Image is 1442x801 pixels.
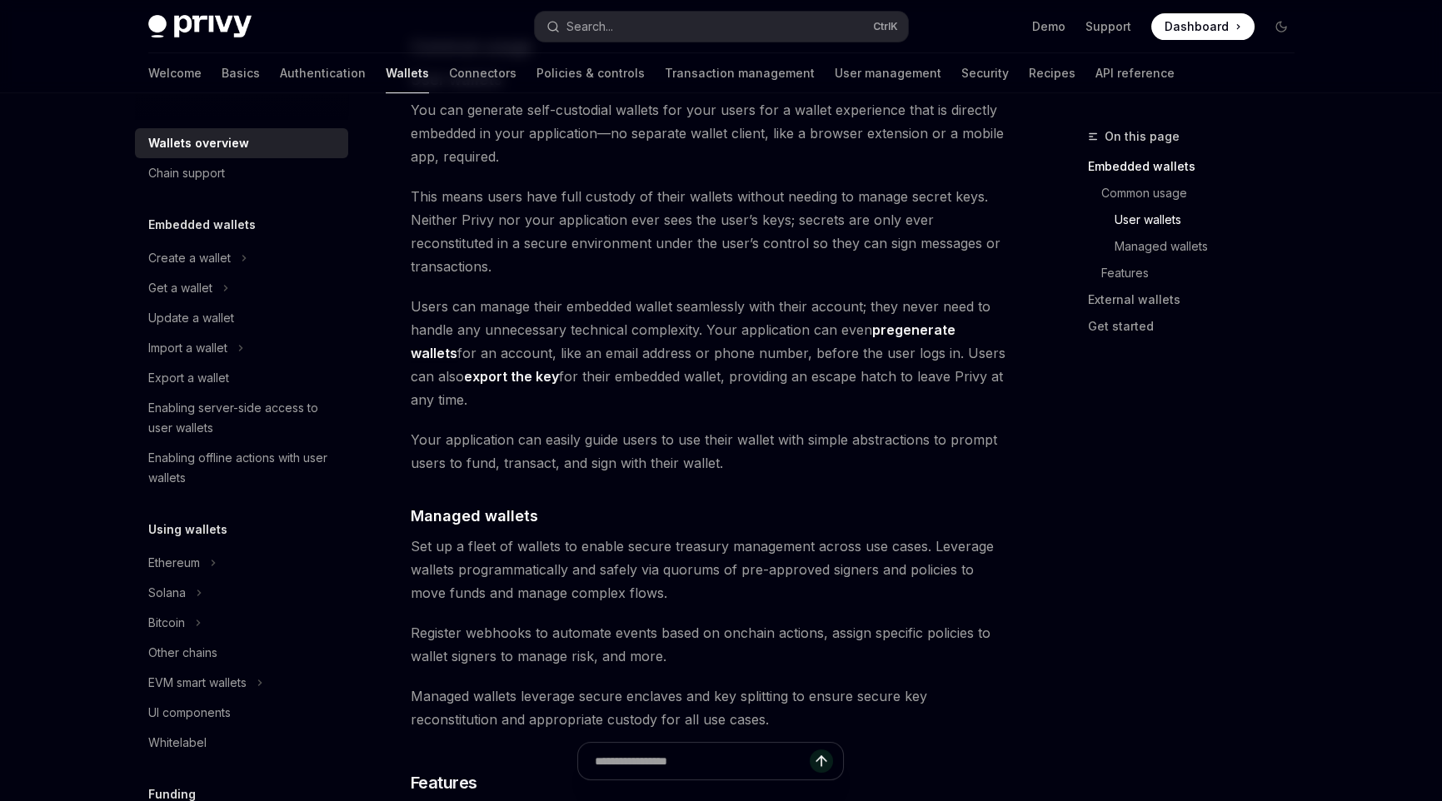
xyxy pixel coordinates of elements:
[1029,53,1075,93] a: Recipes
[1095,53,1175,93] a: API reference
[411,621,1011,668] span: Register webhooks to automate events based on onchain actions, assign specific policies to wallet...
[873,20,898,33] span: Ctrl K
[148,673,247,693] div: EVM smart wallets
[135,363,348,393] a: Export a wallet
[1105,127,1180,147] span: On this page
[135,393,348,443] a: Enabling server-side access to user wallets
[135,638,348,668] a: Other chains
[148,583,186,603] div: Solana
[148,15,252,38] img: dark logo
[961,53,1009,93] a: Security
[1151,13,1255,40] a: Dashboard
[148,338,227,358] div: Import a wallet
[148,733,207,753] div: Whitelabel
[1088,313,1308,340] a: Get started
[148,248,231,268] div: Create a wallet
[148,613,185,633] div: Bitcoin
[148,53,202,93] a: Welcome
[148,643,217,663] div: Other chains
[135,128,348,158] a: Wallets overview
[148,448,338,488] div: Enabling offline actions with user wallets
[148,133,249,153] div: Wallets overview
[135,698,348,728] a: UI components
[535,12,908,42] button: Search...CtrlK
[1115,233,1308,260] a: Managed wallets
[411,295,1011,411] span: Users can manage their embedded wallet seamlessly with their account; they never need to handle a...
[148,520,227,540] h5: Using wallets
[411,98,1011,168] span: You can generate self-custodial wallets for your users for a wallet experience that is directly e...
[536,53,645,93] a: Policies & controls
[148,278,212,298] div: Get a wallet
[1268,13,1295,40] button: Toggle dark mode
[411,505,538,527] span: Managed wallets
[1088,153,1308,180] a: Embedded wallets
[148,368,229,388] div: Export a wallet
[148,215,256,235] h5: Embedded wallets
[135,158,348,188] a: Chain support
[1032,18,1065,35] a: Demo
[464,368,559,386] a: export the key
[135,728,348,758] a: Whitelabel
[665,53,815,93] a: Transaction management
[135,443,348,493] a: Enabling offline actions with user wallets
[1088,286,1308,313] a: External wallets
[1101,260,1308,286] a: Features
[411,185,1011,278] span: This means users have full custody of their wallets without needing to manage secret keys. Neithe...
[135,303,348,333] a: Update a wallet
[411,684,1011,731] span: Managed wallets leverage secure enclaves and key splitting to ensure secure key reconstitution an...
[1115,206,1308,233] a: User wallets
[1165,18,1229,35] span: Dashboard
[148,553,200,573] div: Ethereum
[449,53,516,93] a: Connectors
[148,163,225,183] div: Chain support
[386,53,429,93] a: Wallets
[222,53,260,93] a: Basics
[1101,180,1308,206] a: Common usage
[411,428,1011,475] span: Your application can easily guide users to use their wallet with simple abstractions to prompt us...
[411,535,1011,604] span: Set up a fleet of wallets to enable secure treasury management across use cases. Leverage wallets...
[810,750,833,774] button: Send message
[835,53,941,93] a: User management
[148,703,231,723] div: UI components
[280,53,366,93] a: Authentication
[148,398,338,438] div: Enabling server-side access to user wallets
[1085,18,1131,35] a: Support
[148,308,234,328] div: Update a wallet
[566,17,613,37] div: Search...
